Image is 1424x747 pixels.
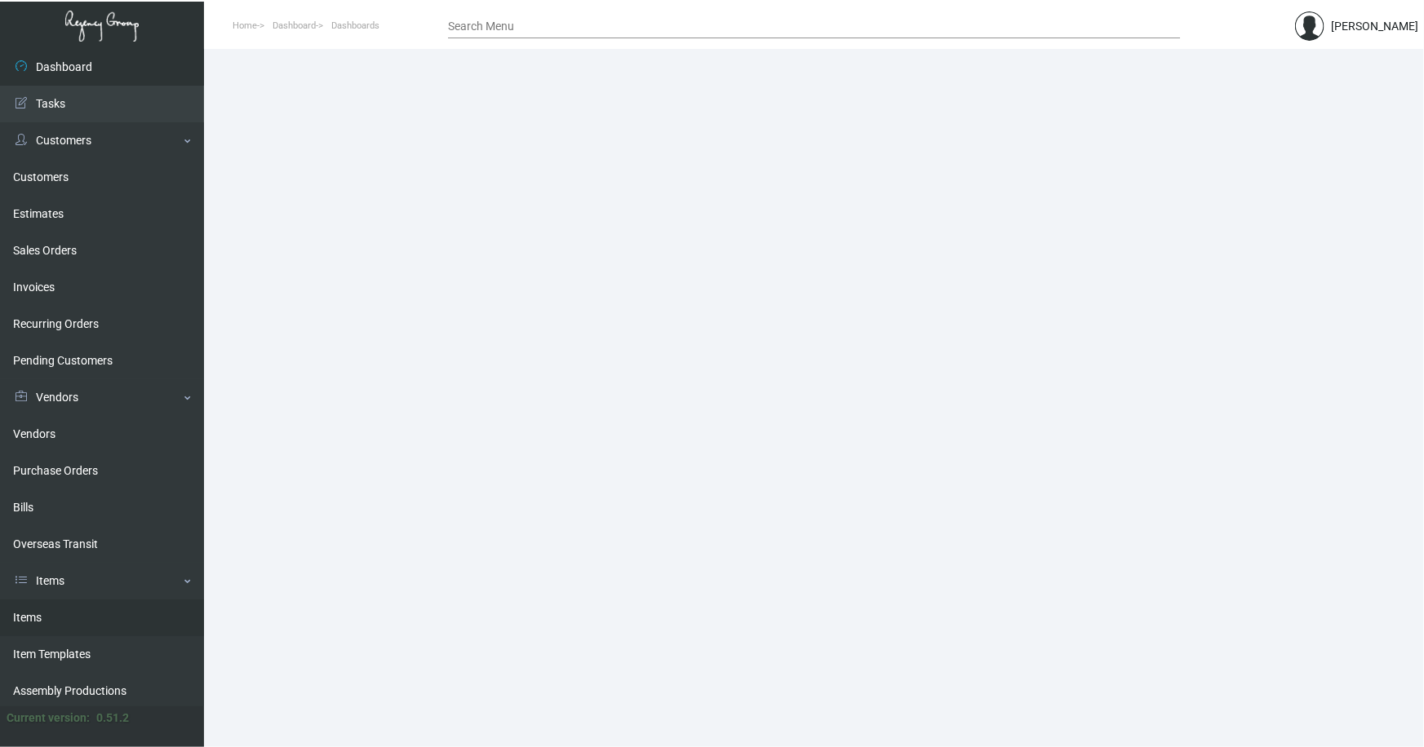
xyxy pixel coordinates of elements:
img: admin@bootstrapmaster.com [1295,11,1324,41]
span: Home [233,20,257,31]
div: [PERSON_NAME] [1331,18,1418,35]
span: Dashboard [273,20,316,31]
div: Current version: [7,709,90,727]
span: Dashboards [331,20,379,31]
div: 0.51.2 [96,709,129,727]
